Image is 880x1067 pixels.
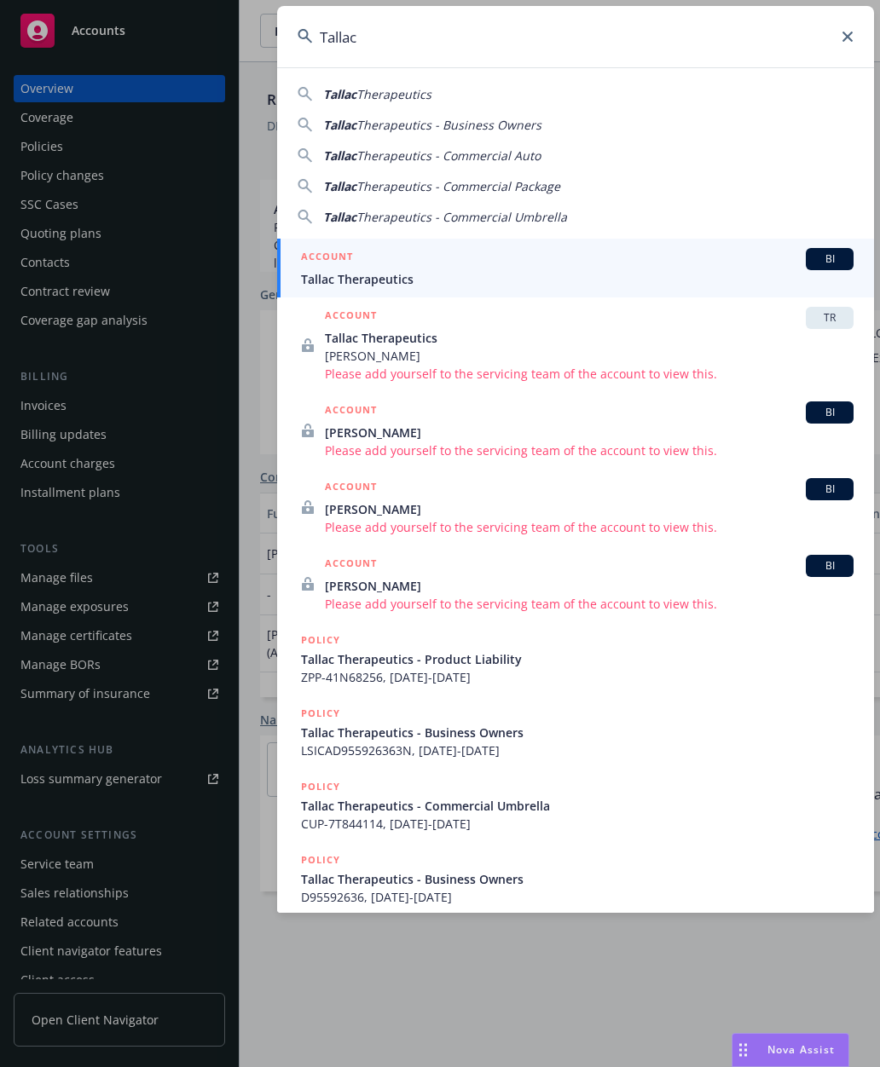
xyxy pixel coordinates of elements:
[325,595,854,613] span: Please add yourself to the servicing team of the account to view this.
[301,270,854,288] span: Tallac Therapeutics
[325,329,854,347] span: Tallac Therapeutics
[813,558,847,574] span: BI
[277,769,874,842] a: POLICYTallac Therapeutics - Commercial UmbrellaCUP-7T844114, [DATE]-[DATE]
[813,405,847,420] span: BI
[813,251,847,267] span: BI
[323,178,356,194] span: Tallac
[356,117,541,133] span: Therapeutics - Business Owners
[323,147,356,164] span: Tallac
[325,555,377,575] h5: ACCOUNT
[301,650,854,668] span: Tallac Therapeutics - Product Liability
[325,478,377,499] h5: ACCOUNT
[301,888,854,906] span: D95592636, [DATE]-[DATE]
[325,518,854,536] span: Please add yourself to the servicing team of the account to view this.
[301,851,340,868] h5: POLICY
[301,870,854,888] span: Tallac Therapeutics - Business Owners
[301,668,854,686] span: ZPP-41N68256, [DATE]-[DATE]
[767,1042,835,1057] span: Nova Assist
[301,797,854,815] span: Tallac Therapeutics - Commercial Umbrella
[325,500,854,518] span: [PERSON_NAME]
[325,401,377,422] h5: ACCOUNT
[325,365,854,383] span: Please add yourself to the servicing team of the account to view this.
[325,577,854,595] span: [PERSON_NAME]
[813,482,847,497] span: BI
[325,441,854,459] span: Please add yourself to the servicing team of the account to view this.
[301,815,854,833] span: CUP-7T844114, [DATE]-[DATE]
[732,1034,754,1066] div: Drag to move
[301,248,353,268] h5: ACCOUNT
[277,297,874,392] a: ACCOUNTTRTallac Therapeutics[PERSON_NAME]Please add yourself to the servicing team of the account...
[277,469,874,545] a: ACCOUNTBI[PERSON_NAME]Please add yourself to the servicing team of the account to view this.
[323,117,356,133] span: Tallac
[277,695,874,769] a: POLICYTallac Therapeutics - Business OwnersLSICAD955926363N, [DATE]-[DATE]
[323,209,356,225] span: Tallac
[301,705,340,722] h5: POLICY
[732,1033,849,1067] button: Nova Assist
[277,545,874,622] a: ACCOUNTBI[PERSON_NAME]Please add yourself to the servicing team of the account to view this.
[356,147,541,164] span: Therapeutics - Commercial Auto
[813,310,847,326] span: TR
[356,86,431,102] span: Therapeutics
[301,778,340,795] h5: POLICY
[301,741,854,759] span: LSICAD955926363N, [DATE]-[DATE]
[277,842,874,915] a: POLICYTallac Therapeutics - Business OwnersD95592636, [DATE]-[DATE]
[277,392,874,469] a: ACCOUNTBI[PERSON_NAME]Please add yourself to the servicing team of the account to view this.
[356,178,560,194] span: Therapeutics - Commercial Package
[325,347,854,365] span: [PERSON_NAME]
[277,239,874,297] a: ACCOUNTBITallac Therapeutics
[301,724,854,741] span: Tallac Therapeutics - Business Owners
[325,424,854,441] span: [PERSON_NAME]
[301,632,340,649] h5: POLICY
[356,209,567,225] span: Therapeutics - Commercial Umbrella
[277,622,874,695] a: POLICYTallac Therapeutics - Product LiabilityZPP-41N68256, [DATE]-[DATE]
[325,307,377,327] h5: ACCOUNT
[323,86,356,102] span: Tallac
[277,6,874,67] input: Search...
